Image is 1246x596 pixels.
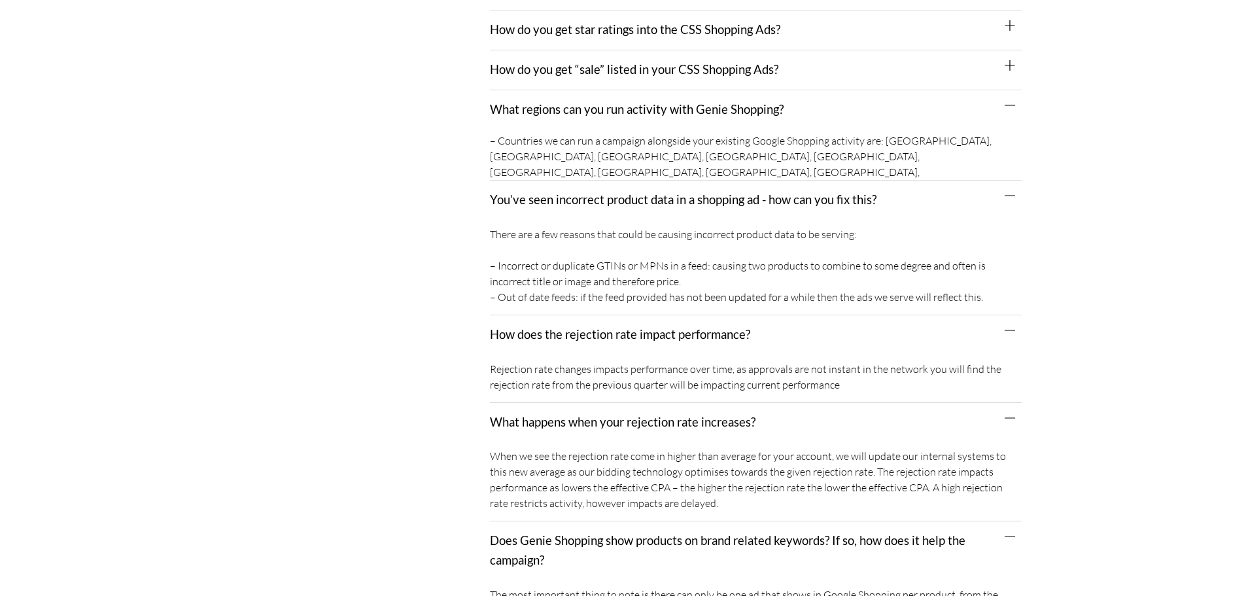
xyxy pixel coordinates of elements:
div: What regions can you run activity with Genie Shopping? [490,129,1022,181]
div: How does the rejection rate impact performance? [490,315,1022,355]
div: What happens when your rejection rate increases? [490,442,1022,521]
a: How do you get “sale” listed in your CSS Shopping Ads? [490,62,778,77]
div: You’ve seen incorrect product data in a shopping ad - how can you fix this? [490,220,1022,315]
div: How do you get star ratings into the CSS Shopping Ads? [490,10,1022,50]
a: How do you get star ratings into the CSS Shopping Ads? [490,22,780,37]
div: How does the rejection rate impact performance? [490,355,1022,403]
a: What happens when your rejection rate increases? [490,415,755,429]
a: How does the rejection rate impact performance? [490,327,750,342]
div: What regions can you run activity with Genie Shopping? [490,90,1022,130]
div: How do you get “sale” listed in your CSS Shopping Ads? [490,50,1022,90]
a: You’ve seen incorrect product data in a shopping ad - how can you fix this? [490,192,876,207]
a: What regions can you run activity with Genie Shopping? [490,102,784,116]
a: Does Genie Shopping show products on brand related keywords? If so, how does it help the campaign? [490,533,965,567]
div: Does Genie Shopping show products on brand related keywords? If so, how does it help the campaign? [490,521,1022,580]
div: You’ve seen incorrect product data in a shopping ad - how can you fix this? [490,181,1022,220]
div: What happens when your rejection rate increases? [490,403,1022,442]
